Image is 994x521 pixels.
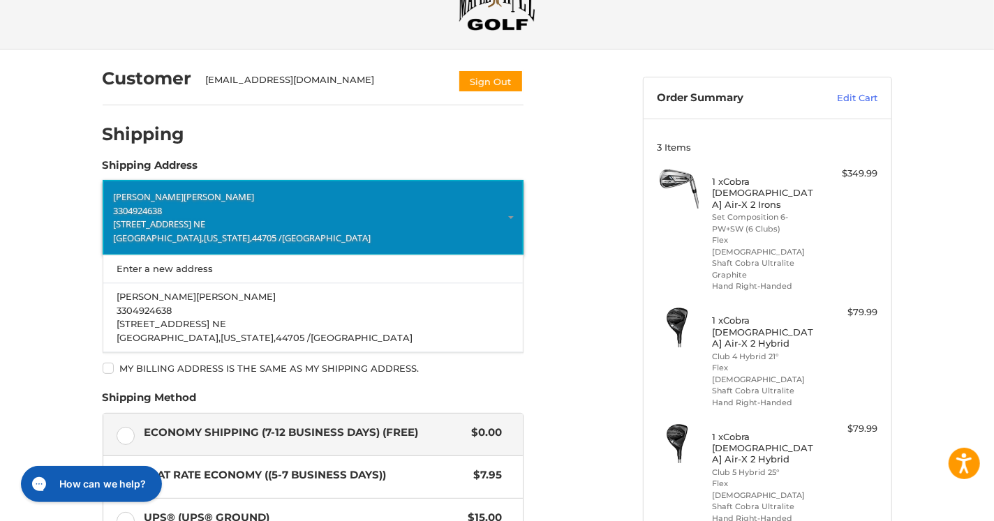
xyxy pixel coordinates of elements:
span: [US_STATE], [221,332,276,343]
button: Sign Out [458,70,524,93]
a: Enter or select a different address [103,180,524,255]
a: Edit Cart [807,91,877,105]
a: Enter a new address [110,256,516,283]
li: Shaft Cobra Ultralite [712,501,819,513]
li: Flex [DEMOGRAPHIC_DATA] [712,362,819,385]
h2: Customer [103,68,192,89]
span: [STREET_ADDRESS] NE [117,318,226,329]
span: [PERSON_NAME] [196,291,276,302]
span: [PERSON_NAME] [117,291,196,302]
span: 3304924638 [113,204,162,217]
legend: Shipping Address [103,158,198,180]
li: Shaft Cobra Ultralite [712,385,819,397]
li: Hand Right-Handed [712,280,819,292]
li: Shaft Cobra Ultralite Graphite [712,257,819,280]
h4: 1 x Cobra [DEMOGRAPHIC_DATA] Air-X 2 Hybrid [712,431,819,465]
span: [PERSON_NAME] [113,190,184,203]
div: [EMAIL_ADDRESS][DOMAIN_NAME] [205,73,444,93]
li: Flex [DEMOGRAPHIC_DATA] [712,478,819,501]
span: 44705 / [252,232,282,244]
span: [GEOGRAPHIC_DATA], [117,332,221,343]
span: 3304924638 [117,305,172,316]
span: [PERSON_NAME] [184,190,254,203]
h2: Shipping [103,123,185,145]
span: [STREET_ADDRESS] NE [113,218,205,230]
li: Hand Right-Handed [712,397,819,409]
div: $79.99 [822,422,877,436]
div: $79.99 [822,305,877,319]
li: Set Composition 6-PW+SW (6 Clubs) [712,211,819,234]
h4: 1 x Cobra [DEMOGRAPHIC_DATA] Air-X 2 Irons [712,176,819,210]
span: Flat Rate Economy ((5-7 Business Days)) [144,467,467,483]
span: 44705 / [276,332,311,343]
legend: Shipping Method [103,390,197,412]
h3: Order Summary [657,91,807,105]
span: $7.95 [467,467,503,483]
span: [GEOGRAPHIC_DATA] [282,232,371,244]
span: [GEOGRAPHIC_DATA], [113,232,204,244]
iframe: Gorgias live chat messenger [14,461,166,507]
a: [PERSON_NAME][PERSON_NAME]3304924638[STREET_ADDRESS] NE[GEOGRAPHIC_DATA],[US_STATE],44705 /[GEOGR... [110,284,516,352]
li: Flex [DEMOGRAPHIC_DATA] [712,234,819,257]
span: Economy Shipping (7-12 Business Days) (Free) [144,425,465,441]
h3: 3 Items [657,142,877,153]
iframe: Google Customer Reviews [879,483,994,521]
span: $0.00 [465,425,503,441]
li: Club 4 Hybrid 21° [712,351,819,363]
h4: 1 x Cobra [DEMOGRAPHIC_DATA] Air-X 2 Hybrid [712,315,819,349]
label: My billing address is the same as my shipping address. [103,363,524,374]
span: [GEOGRAPHIC_DATA] [311,332,413,343]
div: $349.99 [822,167,877,181]
span: [US_STATE], [204,232,252,244]
li: Club 5 Hybrid 25° [712,467,819,478]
